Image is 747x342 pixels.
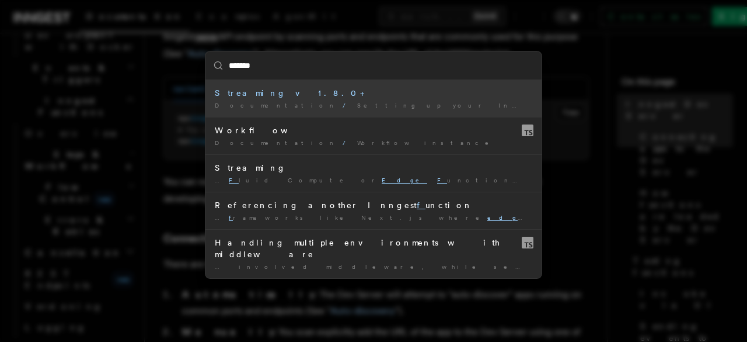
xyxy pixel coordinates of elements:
[343,139,352,146] span: /
[215,262,532,271] div: … involved middleware, while sending events rom the often requires …
[215,125,532,136] div: Workflow
[215,213,532,222] div: … rameworks like Next.js where and serverless handlers can …
[215,176,532,185] div: … luid Compute or unctions Remix on Vercel unctions
[215,199,532,211] div: Referencing another Inngest unction
[357,139,497,146] span: Workflow instance
[215,87,532,99] div: Streaming v1.8.0+
[357,102,585,109] span: Setting up your Inngest app
[215,139,338,146] span: Documentation
[437,177,447,184] mark: F
[215,102,338,109] span: Documentation
[229,214,233,221] mark: f
[343,102,352,109] span: /
[487,214,532,221] mark: edge
[215,237,532,260] div: Handling multiple environments with middleware
[215,162,532,174] div: Streaming
[417,201,425,210] mark: f
[382,177,427,184] mark: Edge
[229,177,239,184] mark: F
